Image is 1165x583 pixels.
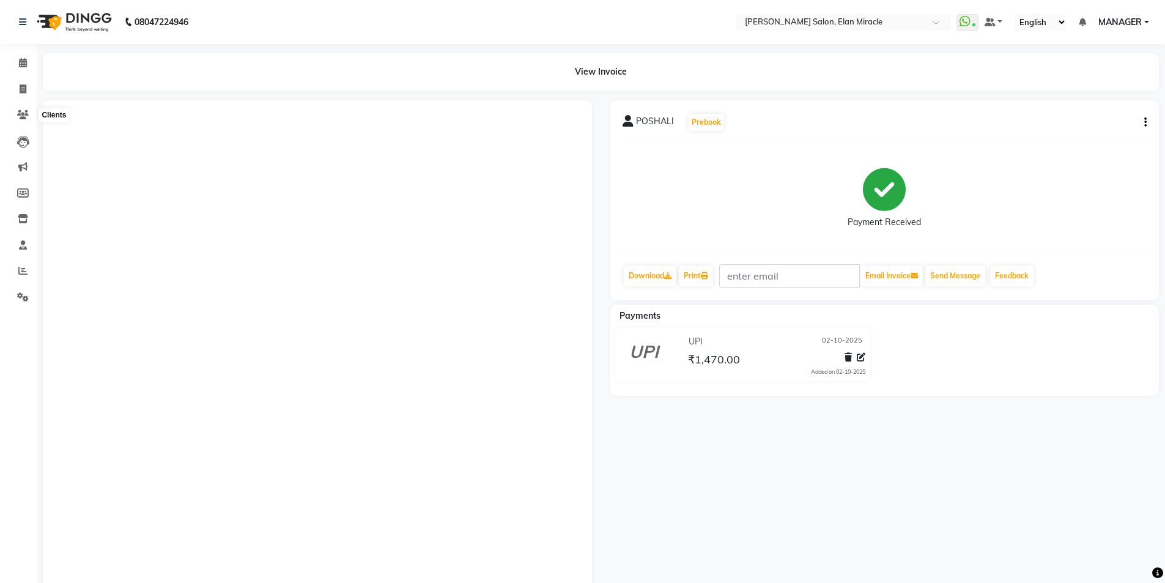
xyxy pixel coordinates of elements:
[689,114,724,131] button: Prebook
[624,266,676,286] a: Download
[990,266,1034,286] a: Feedback
[619,310,660,321] span: Payments
[719,264,860,288] input: enter email
[822,335,862,348] span: 02-10-2025
[811,368,865,376] div: Added on 02-10-2025
[31,5,115,39] img: logo
[925,266,985,286] button: Send Message
[689,335,703,348] span: UPI
[688,352,740,369] span: ₹1,470.00
[860,266,923,286] button: Email Invoice
[39,108,69,122] div: Clients
[43,53,1159,91] div: View Invoice
[679,266,713,286] a: Print
[135,5,188,39] b: 08047224946
[1098,16,1142,29] span: MANAGER
[636,115,674,132] span: POSHALI
[848,216,921,229] div: Payment Received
